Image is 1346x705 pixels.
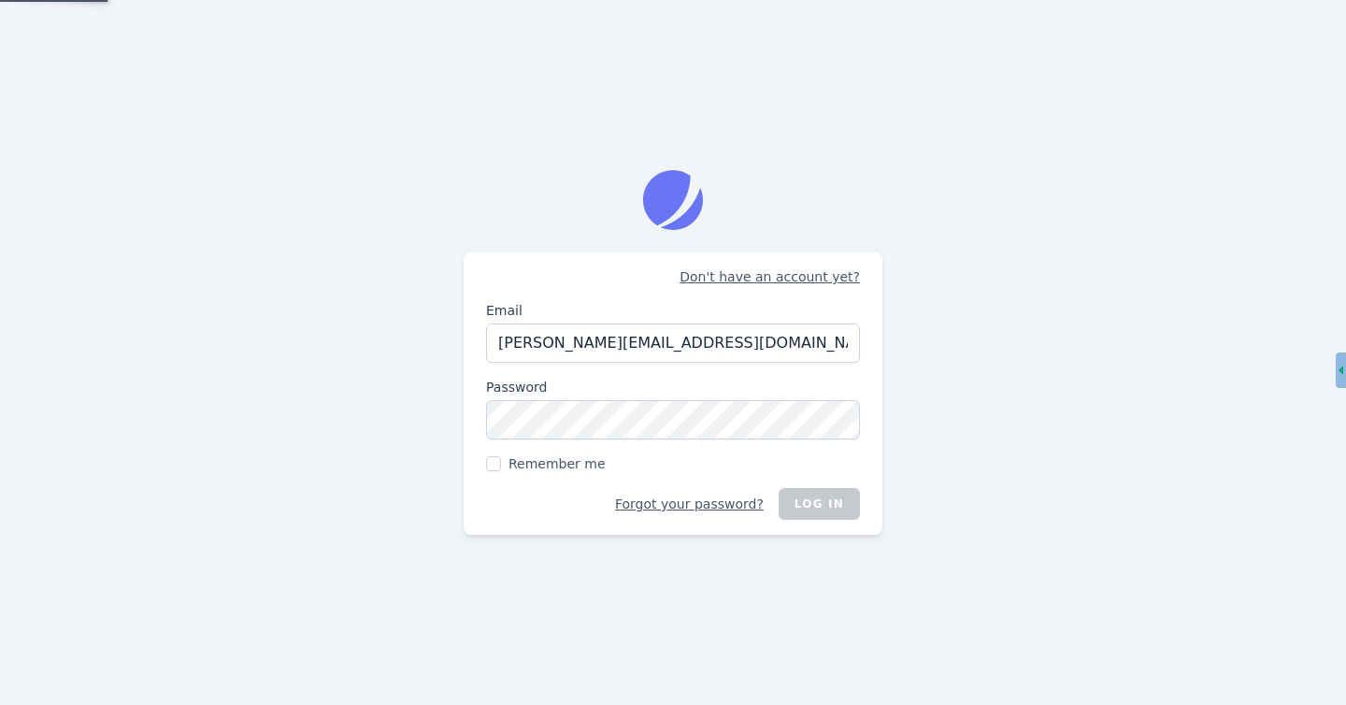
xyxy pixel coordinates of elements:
[508,454,606,473] span: Remember me
[779,488,860,520] button: Log in
[486,380,547,395] span: Password
[615,495,764,513] a: Forgot your password?
[486,456,501,471] input: Remember me
[486,303,523,318] span: Email
[680,267,860,286] a: Don't have an account yet?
